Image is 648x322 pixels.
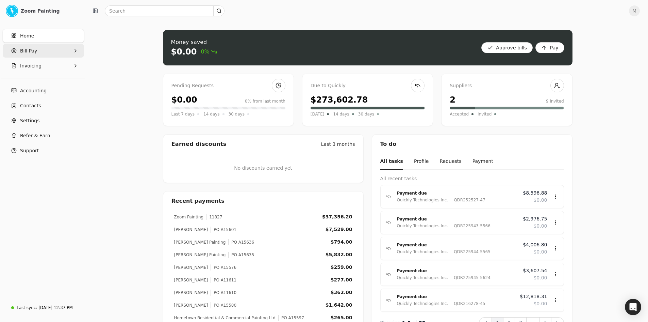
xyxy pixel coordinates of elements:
[3,129,84,142] button: Refer & Earn
[321,141,355,148] div: Last 3 months
[397,223,448,229] div: Quickly Technologies Inc.
[174,302,208,308] div: [PERSON_NAME]
[331,276,352,283] div: $277.00
[523,189,547,197] span: $8,596.88
[331,239,352,246] div: $794.00
[358,111,374,118] span: 30 days
[322,213,352,220] div: $37,356.20
[451,197,485,203] div: QDR252527-47
[451,274,491,281] div: QDR225945-5624
[523,215,547,223] span: $2,976.75
[451,223,491,229] div: QDR225943-5566
[533,300,547,307] span: $0.00
[171,140,227,148] div: Earned discounts
[21,7,81,14] div: Zoom Painting
[546,98,564,104] div: 9 invited
[372,135,572,154] div: To do
[234,154,292,183] div: No discounts earned yet
[17,305,37,311] div: Last sync:
[174,290,208,296] div: [PERSON_NAME]
[397,267,518,274] div: Payment due
[520,293,547,300] span: $12,818.31
[414,154,429,170] button: Profile
[326,302,352,309] div: $1,642.00
[629,5,640,16] span: M
[228,252,254,258] div: PO A15635
[481,42,533,53] button: Approve bills
[397,197,448,203] div: Quickly Technologies Inc.
[331,264,352,271] div: $259.00
[171,46,197,57] div: $0.00
[333,111,349,118] span: 14 days
[326,251,352,258] div: $5,832.00
[174,315,276,321] div: Hometown Residential & Commercial Painting Ltd
[3,84,84,97] a: Accounting
[229,111,245,118] span: 30 days
[533,223,547,230] span: $0.00
[171,82,285,90] div: Pending Requests
[3,59,84,73] button: Invoicing
[397,242,518,248] div: Payment due
[20,32,34,40] span: Home
[38,305,72,311] div: [DATE] 12:37 PM
[397,248,448,255] div: Quickly Technologies Inc.
[20,87,47,94] span: Accounting
[163,191,363,211] div: Recent payments
[211,302,236,308] div: PO A15580
[3,29,84,43] a: Home
[450,82,564,90] div: Suppliers
[478,111,492,118] span: Invited
[397,300,448,307] div: Quickly Technologies Inc.
[174,252,226,258] div: [PERSON_NAME] Painting
[171,94,197,106] div: $0.00
[105,5,225,16] input: Search
[20,147,39,154] span: Support
[174,239,226,245] div: [PERSON_NAME] Painting
[331,314,352,321] div: $265.00
[535,42,564,53] button: Pay
[211,277,236,283] div: PO A11611
[533,274,547,281] span: $0.00
[451,248,491,255] div: QDR225944-5565
[311,111,325,118] span: [DATE]
[326,226,352,233] div: $7,529.00
[203,111,219,118] span: 14 days
[3,114,84,127] a: Settings
[397,274,448,281] div: Quickly Technologies Inc.
[174,227,208,233] div: [PERSON_NAME]
[20,47,37,55] span: Bill Pay
[533,248,547,256] span: $0.00
[380,154,403,170] button: All tasks
[523,241,547,248] span: $4,006.80
[211,290,236,296] div: PO A11610
[3,99,84,112] a: Contacts
[380,175,564,182] div: All recent tasks
[397,190,518,197] div: Payment due
[523,267,547,274] span: $3,607.54
[3,44,84,58] button: Bill Pay
[278,315,304,321] div: PO A15597
[450,111,469,118] span: Accepted
[451,300,485,307] div: QDR216278-45
[533,197,547,204] span: $0.00
[397,293,515,300] div: Payment due
[3,302,84,314] a: Last sync:[DATE] 12:37 PM
[20,102,41,109] span: Contacts
[20,62,41,70] span: Invoicing
[331,289,352,296] div: $362.00
[625,299,641,315] div: Open Intercom Messenger
[211,264,236,271] div: PO A15576
[228,239,254,245] div: PO A15636
[311,94,368,106] div: $273,602.78
[311,82,425,90] div: Due to Quickly
[171,38,217,46] div: Money saved
[171,111,195,118] span: Last 7 days
[174,277,208,283] div: [PERSON_NAME]
[472,154,493,170] button: Payment
[20,117,39,124] span: Settings
[206,214,222,220] div: 11827
[174,264,208,271] div: [PERSON_NAME]
[245,98,285,104] div: 0% from last month
[3,144,84,157] button: Support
